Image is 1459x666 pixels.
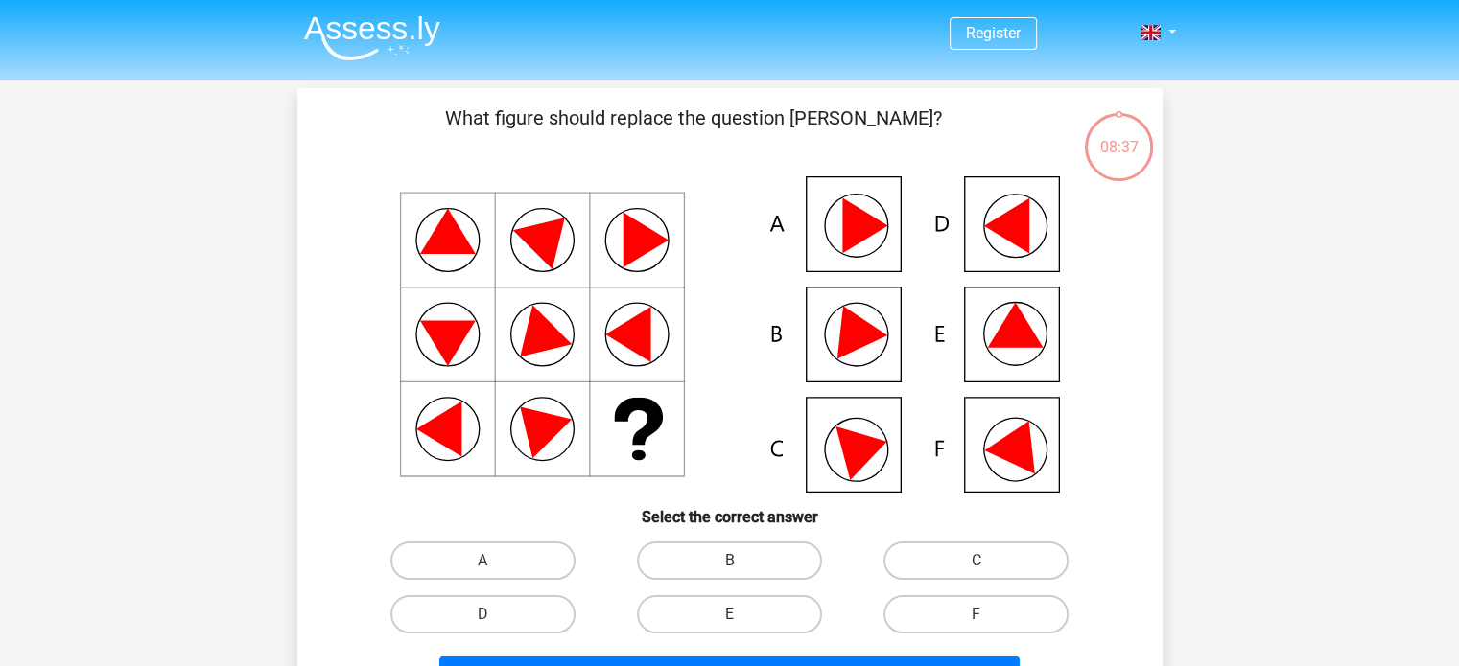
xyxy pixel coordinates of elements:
label: D [390,595,576,633]
label: E [637,595,822,633]
label: B [637,541,822,580]
label: C [883,541,1069,580]
label: A [390,541,576,580]
h6: Select the correct answer [328,493,1132,526]
p: What figure should replace the question [PERSON_NAME]? [328,103,1060,161]
div: 08:37 [1083,111,1155,159]
a: Register [966,24,1021,42]
img: Assessly [304,15,440,60]
label: F [883,595,1069,633]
